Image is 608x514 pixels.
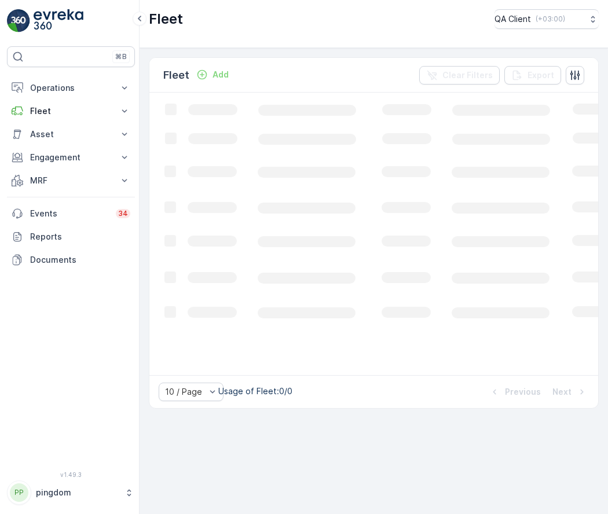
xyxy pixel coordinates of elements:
[7,76,135,100] button: Operations
[30,231,130,243] p: Reports
[115,52,127,61] p: ⌘B
[7,471,135,478] span: v 1.49.3
[30,82,112,94] p: Operations
[192,68,233,82] button: Add
[551,385,589,399] button: Next
[118,209,128,218] p: 34
[536,14,565,24] p: ( +03:00 )
[213,69,229,80] p: Add
[163,67,189,83] p: Fleet
[30,208,109,219] p: Events
[419,66,500,85] button: Clear Filters
[495,13,531,25] p: QA Client
[10,483,28,502] div: PP
[7,146,135,169] button: Engagement
[442,69,493,81] p: Clear Filters
[528,69,554,81] p: Export
[7,480,135,505] button: PPpingdom
[7,9,30,32] img: logo
[552,386,572,398] p: Next
[30,175,112,186] p: MRF
[30,105,112,117] p: Fleet
[218,385,292,397] p: Usage of Fleet : 0/0
[7,169,135,192] button: MRF
[505,386,541,398] p: Previous
[504,66,561,85] button: Export
[7,225,135,248] a: Reports
[34,9,83,32] img: logo_light-DOdMpM7g.png
[7,248,135,271] a: Documents
[495,9,599,29] button: QA Client(+03:00)
[36,487,119,498] p: pingdom
[149,10,183,28] p: Fleet
[30,152,112,163] p: Engagement
[488,385,542,399] button: Previous
[7,202,135,225] a: Events34
[7,100,135,123] button: Fleet
[30,254,130,266] p: Documents
[7,123,135,146] button: Asset
[30,128,112,140] p: Asset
